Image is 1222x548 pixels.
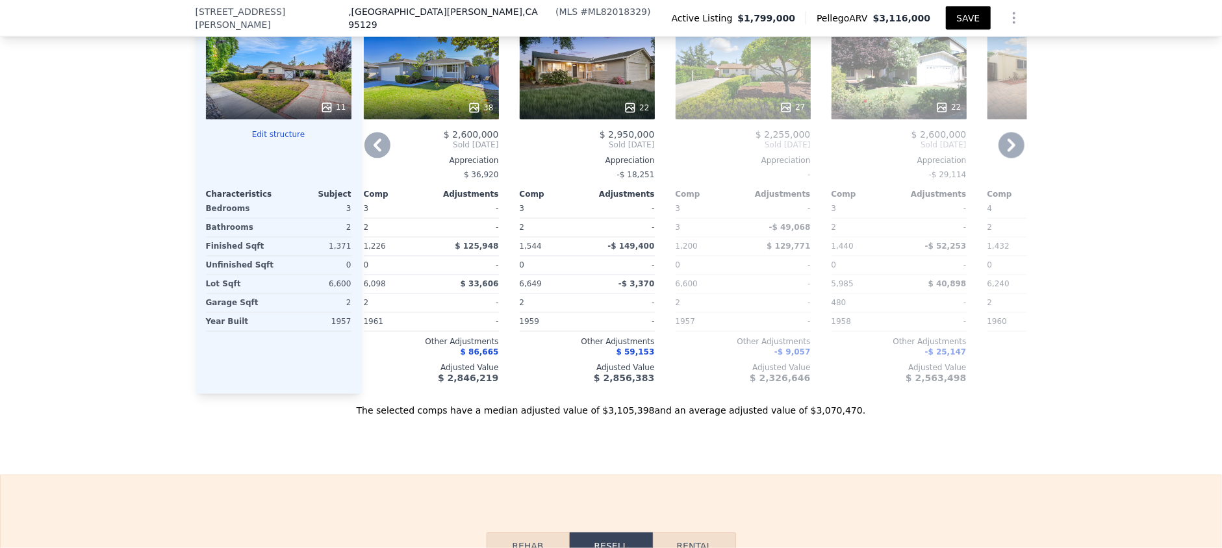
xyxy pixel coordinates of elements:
div: Adjustments [899,190,967,200]
span: $ 2,255,000 [756,130,811,140]
span: $ 2,846,219 [438,373,498,384]
span: 3 [364,205,369,214]
div: Adjustments [431,190,499,200]
div: - [902,313,967,331]
span: 3 [676,205,681,214]
div: 2 [281,294,351,312]
span: -$ 25,147 [925,348,967,357]
span: 2 [676,299,681,308]
div: The selected comps have a median adjusted value of $3,105,398 and an average adjusted value of $3... [196,394,1027,417]
div: 27 [780,101,805,114]
span: 2 [987,299,993,308]
span: [STREET_ADDRESS][PERSON_NAME] [196,5,349,31]
span: 6,649 [520,280,542,289]
div: Appreciation [520,156,655,166]
div: 22 [936,101,961,114]
div: 1957 [281,313,351,331]
div: - [746,294,811,312]
div: Adjusted Value [364,363,499,373]
span: $ 2,950,000 [600,130,655,140]
button: Edit structure [206,130,351,140]
div: - [746,275,811,293]
span: 1,226 [364,242,386,251]
div: Comp [520,190,587,200]
span: $ 2,563,498 [906,373,966,384]
span: 4 [987,205,993,214]
span: 3 [832,205,837,214]
span: , [GEOGRAPHIC_DATA][PERSON_NAME] [348,5,553,31]
div: Adjusted Value [520,363,655,373]
div: 1959 [520,313,585,331]
span: -$ 18,251 [617,171,655,180]
span: $ 2,326,646 [750,373,810,384]
span: -$ 49,068 [769,223,811,232]
span: -$ 29,114 [929,171,967,180]
div: Characteristics [206,190,279,200]
span: Sold [DATE] [832,140,967,151]
span: 6,240 [987,280,1010,289]
div: 6,600 [281,275,351,293]
div: Appreciation [832,156,967,166]
span: $ 129,771 [767,242,810,251]
span: MLS [559,6,578,17]
span: $ 2,600,000 [911,130,967,140]
div: - [590,200,655,218]
div: - [590,219,655,237]
div: 1957 [676,313,741,331]
div: 1960 [987,313,1052,331]
span: $ 59,153 [617,348,655,357]
div: 1961 [364,313,429,331]
span: 480 [832,299,846,308]
span: 1,432 [987,242,1010,251]
span: -$ 9,057 [774,348,810,357]
div: Adjusted Value [832,363,967,373]
span: Pellego ARV [817,12,873,25]
button: Show Options [1001,5,1027,31]
span: # ML82018329 [580,6,647,17]
div: Other Adjustments [832,337,967,347]
span: 1,440 [832,242,854,251]
div: - [434,219,499,237]
div: Adjustments [743,190,811,200]
div: Lot Sqft [206,275,276,293]
span: Sold [DATE] [676,140,811,151]
span: -$ 149,400 [607,242,654,251]
div: Appreciation [676,156,811,166]
div: Other Adjustments [520,337,655,347]
span: $ 36,920 [464,171,498,180]
div: - [902,294,967,312]
span: 3 [520,205,525,214]
div: 22 [624,101,649,114]
span: $1,799,000 [738,12,796,25]
div: 3 [676,219,741,237]
div: Appreciation [364,156,499,166]
span: 0 [832,261,837,270]
div: 2 [987,219,1052,237]
div: 1,371 [281,238,351,256]
div: - [746,313,811,331]
span: $ 33,606 [461,280,499,289]
span: 1,200 [676,242,698,251]
span: 0 [987,261,993,270]
button: SAVE [946,6,990,30]
div: 38 [468,101,493,114]
span: -$ 52,253 [925,242,967,251]
div: - [590,313,655,331]
div: Bedrooms [206,200,276,218]
div: 11 [320,101,346,114]
span: , CA 95129 [348,6,538,30]
div: - [902,219,967,237]
div: Adjusted Value [676,363,811,373]
div: - [434,256,499,275]
div: - [746,200,811,218]
div: 3 [281,200,351,218]
div: Appreciation [987,156,1123,166]
span: $ 40,898 [928,280,967,289]
div: - [434,313,499,331]
div: Comp [987,190,1055,200]
div: - [746,256,811,275]
div: Garage Sqft [206,294,276,312]
div: Adjusted Value [987,363,1123,373]
span: $ 86,665 [461,348,499,357]
span: 1,544 [520,242,542,251]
